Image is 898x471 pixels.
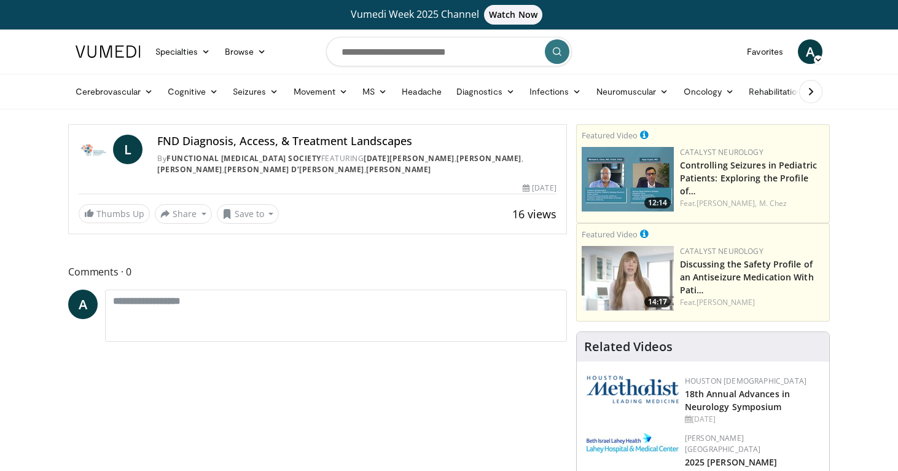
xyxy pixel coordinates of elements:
span: 16 views [512,207,556,221]
a: [PERSON_NAME][GEOGRAPHIC_DATA] [685,433,761,454]
a: Favorites [740,39,791,64]
a: [PERSON_NAME], [697,198,757,208]
div: Feat. [680,297,824,308]
span: Watch Now [484,5,542,25]
h4: FND Diagnosis, Access, & Treatment Landscapes [157,135,556,148]
a: M. Chez [759,198,787,208]
a: MS [355,79,394,104]
a: Specialties [148,39,217,64]
a: Functional [MEDICAL_DATA] Society [166,153,321,164]
a: Infections [522,79,589,104]
a: 12:14 [582,147,674,212]
a: Houston [DEMOGRAPHIC_DATA] [685,376,806,386]
div: [DATE] [523,183,556,194]
a: A [68,290,98,319]
a: 18th Annual Advances in Neurology Symposium [685,388,790,413]
a: 14:17 [582,246,674,311]
a: [DATE][PERSON_NAME] [364,153,455,164]
div: [DATE] [685,414,819,425]
span: Comments 0 [68,264,567,280]
button: Share [155,204,212,224]
a: Seizures [225,79,286,104]
a: Diagnostics [449,79,522,104]
a: Thumbs Up [79,204,150,223]
img: VuMedi Logo [76,46,141,58]
a: Controlling Seizures in Pediatric Patients: Exploring the Profile of… [680,159,817,197]
a: Vumedi Week 2025 ChannelWatch Now [77,5,821,25]
a: Rehabilitation [741,79,809,104]
img: 5e01731b-4d4e-47f8-b775-0c1d7f1e3c52.png.150x105_q85_crop-smart_upscale.jpg [582,147,674,212]
span: Vumedi Week 2025 Channel [351,7,547,21]
a: Browse [217,39,274,64]
button: Save to [217,204,279,224]
a: [PERSON_NAME] [157,164,222,175]
a: Movement [286,79,356,104]
a: [PERSON_NAME] D’[PERSON_NAME] [224,164,364,175]
small: Featured Video [582,130,638,141]
div: Feat. [680,198,824,209]
a: Cognitive [160,79,225,104]
a: Headache [394,79,449,104]
input: Search topics, interventions [326,37,572,66]
h4: Related Videos [584,339,673,354]
a: Cerebrovascular [68,79,160,104]
span: 12:14 [644,197,671,208]
span: 14:17 [644,296,671,307]
a: [PERSON_NAME] [366,164,431,175]
a: Catalyst Neurology [680,246,763,256]
small: Featured Video [582,229,638,240]
img: 5e4488cc-e109-4a4e-9fd9-73bb9237ee91.png.150x105_q85_autocrop_double_scale_upscale_version-0.2.png [587,376,679,403]
a: [PERSON_NAME] [697,297,755,307]
a: Neuromuscular [589,79,676,104]
a: L [113,135,143,164]
a: Catalyst Neurology [680,147,763,157]
img: e7977282-282c-4444-820d-7cc2733560fd.jpg.150x105_q85_autocrop_double_scale_upscale_version-0.2.jpg [587,433,679,453]
a: Oncology [676,79,742,104]
a: A [798,39,822,64]
a: [PERSON_NAME] [456,153,521,164]
a: Discussing the Safety Profile of an Antiseizure Medication With Pati… [680,258,814,296]
div: By FEATURING , , , , [157,153,556,175]
img: Functional Neurological Disorder Society [79,135,108,164]
img: c23d0a25-a0b6-49e6-ba12-869cdc8b250a.png.150x105_q85_crop-smart_upscale.jpg [582,246,674,311]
